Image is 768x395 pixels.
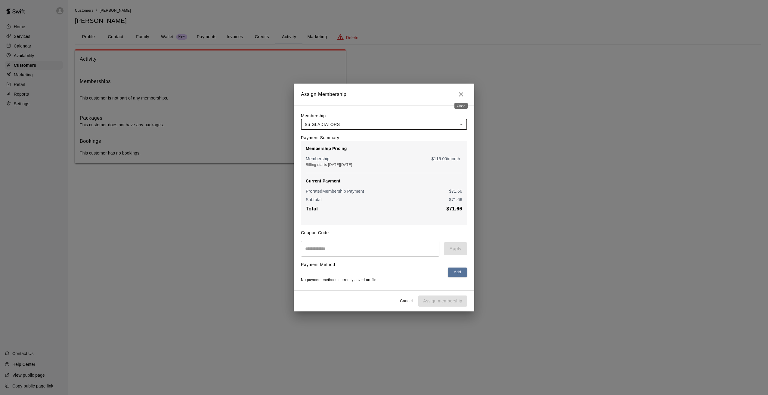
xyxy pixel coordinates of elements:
[306,156,330,162] p: Membership
[306,197,322,203] p: Subtotal
[301,135,339,140] label: Payment Summary
[306,206,318,211] b: Total
[301,230,329,235] label: Coupon Code
[301,119,467,130] div: 9u GLADIATORS
[455,88,467,100] button: Close
[446,206,462,211] b: $ 71.66
[306,163,352,167] span: Billing starts [DATE][DATE]
[306,178,462,184] p: Current Payment
[306,188,364,194] p: Prorated Membership Payment
[454,103,468,109] div: Close
[448,268,467,277] button: Add
[301,113,326,118] label: Membership
[397,296,416,306] button: Cancel
[449,197,462,203] p: $ 71.66
[301,278,378,282] span: No payment methods currently saved on file.
[306,145,462,152] p: Membership Pricing
[301,262,335,267] label: Payment Method
[294,84,474,105] h2: Assign Membership
[432,156,460,162] p: $ 115.00 / month
[449,188,462,194] p: $ 71.66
